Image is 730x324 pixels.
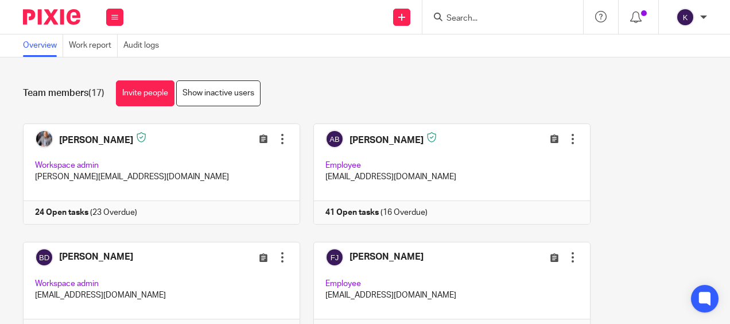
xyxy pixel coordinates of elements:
[445,14,549,24] input: Search
[123,34,165,57] a: Audit logs
[23,9,80,25] img: Pixie
[116,80,174,106] a: Invite people
[176,80,261,106] a: Show inactive users
[23,87,104,99] h1: Team members
[23,34,63,57] a: Overview
[88,88,104,98] span: (17)
[69,34,118,57] a: Work report
[676,8,694,26] img: svg%3E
